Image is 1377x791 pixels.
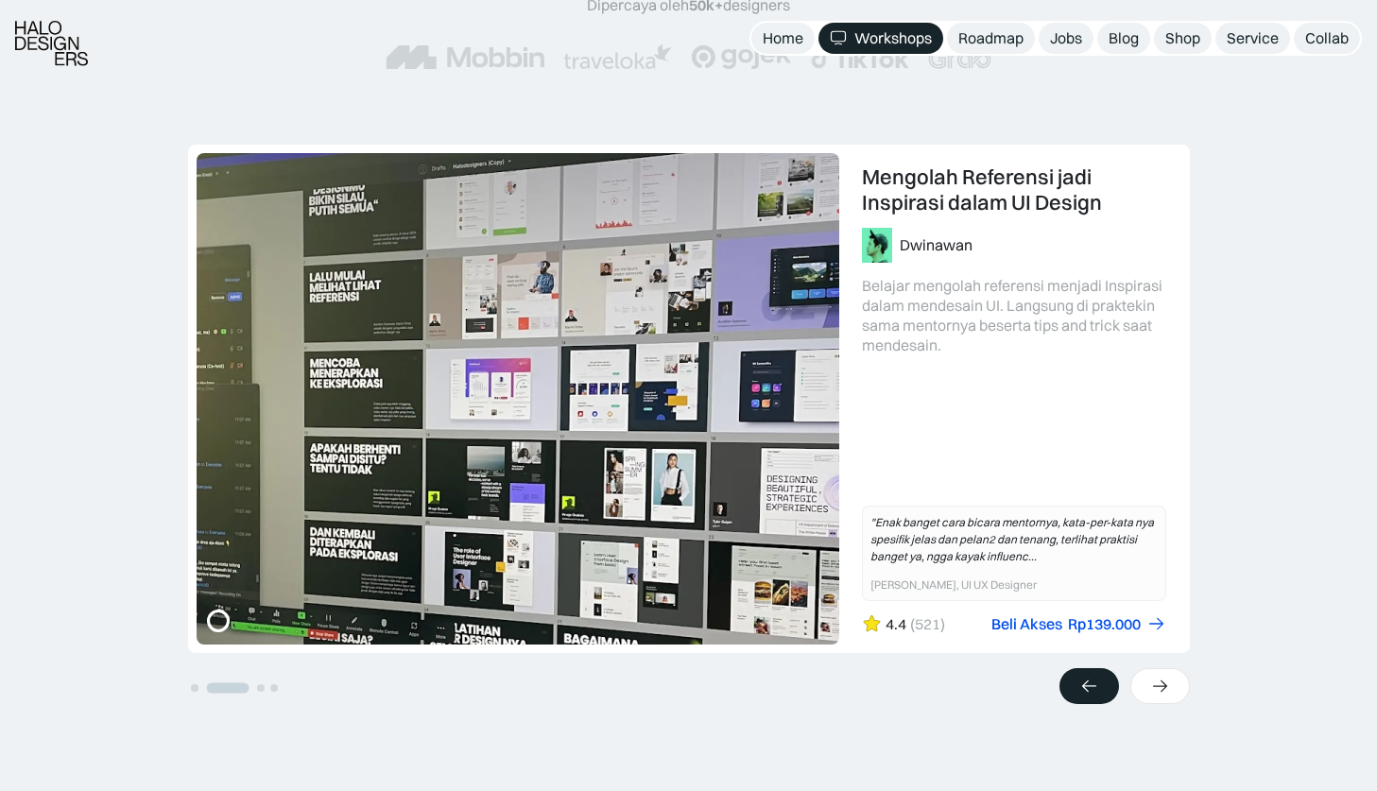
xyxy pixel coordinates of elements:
[958,28,1024,48] div: Roadmap
[188,679,281,695] ul: Select a slide to show
[818,23,943,54] a: Workshops
[751,23,815,54] a: Home
[1068,614,1141,634] div: Rp139.000
[188,145,1190,653] div: 2 of 4
[1165,28,1200,48] div: Shop
[1097,23,1150,54] a: Blog
[1305,28,1349,48] div: Collab
[257,684,265,692] button: Go to slide 3
[886,614,906,634] div: 4.4
[1227,28,1279,48] div: Service
[1294,23,1360,54] a: Collab
[1039,23,1093,54] a: Jobs
[1154,23,1212,54] a: Shop
[191,684,198,692] button: Go to slide 1
[1215,23,1290,54] a: Service
[1109,28,1139,48] div: Blog
[1050,28,1082,48] div: Jobs
[991,614,1166,634] a: Beli AksesRp139.000
[763,28,803,48] div: Home
[910,614,945,634] div: (521)
[270,684,278,692] button: Go to slide 4
[206,683,249,694] button: Go to slide 2
[991,614,1062,634] div: Beli Akses
[854,28,932,48] div: Workshops
[947,23,1035,54] a: Roadmap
